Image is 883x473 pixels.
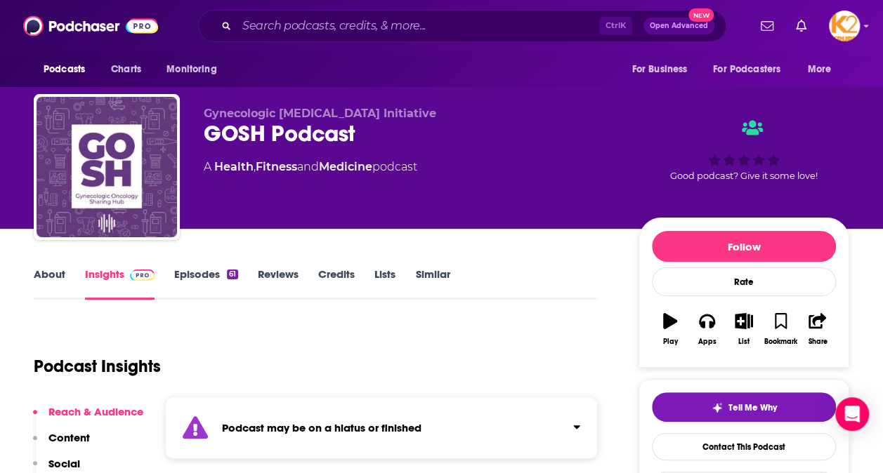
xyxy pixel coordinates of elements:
[829,11,860,41] button: Show profile menu
[643,18,714,34] button: Open AdvancedNew
[650,22,708,29] span: Open Advanced
[738,338,750,346] div: List
[712,402,723,413] img: tell me why sparkle
[599,17,632,35] span: Ctrl K
[198,10,726,42] div: Search podcasts, credits, & more...
[34,56,103,83] button: open menu
[632,60,687,79] span: For Business
[704,56,801,83] button: open menu
[204,107,436,120] span: Gynecologic [MEDICAL_DATA] Initiative
[34,356,161,377] h1: Podcast Insights
[254,160,256,173] span: ,
[214,160,254,173] a: Health
[102,56,150,83] a: Charts
[652,231,836,262] button: Follow
[829,11,860,41] img: User Profile
[222,421,421,434] strong: Podcast may be on a hiatus or finished
[111,60,141,79] span: Charts
[698,338,717,346] div: Apps
[23,13,158,39] img: Podchaser - Follow, Share and Rate Podcasts
[297,160,319,173] span: and
[798,56,849,83] button: open menu
[790,14,812,38] a: Show notifications dropdown
[48,405,143,418] p: Reach & Audience
[157,56,235,83] button: open menu
[652,267,836,296] div: Rate
[37,97,177,237] img: GOSH Podcast
[237,15,599,37] input: Search podcasts, credits, & more...
[688,8,714,22] span: New
[835,397,869,431] div: Open Intercom Messenger
[166,60,216,79] span: Monitoring
[204,159,417,175] div: A podcast
[713,60,780,79] span: For Podcasters
[318,267,355,300] a: Credits
[799,304,836,354] button: Share
[652,304,688,354] button: Play
[374,267,395,300] a: Lists
[663,338,678,346] div: Play
[174,267,238,300] a: Episodes61
[48,431,90,444] p: Content
[44,60,85,79] span: Podcasts
[85,267,155,300] a: InsightsPodchaser Pro
[130,269,155,281] img: Podchaser Pro
[622,56,705,83] button: open menu
[808,338,827,346] div: Share
[652,392,836,422] button: tell me why sparkleTell Me Why
[764,338,797,346] div: Bookmark
[258,267,299,300] a: Reviews
[652,433,836,460] a: Contact This Podcast
[415,267,450,300] a: Similar
[808,60,832,79] span: More
[728,402,777,413] span: Tell Me Why
[256,160,297,173] a: Fitness
[33,431,90,457] button: Content
[639,107,849,194] div: Good podcast? Give it some love!
[48,457,80,470] p: Social
[829,11,860,41] span: Logged in as K2Krupp
[726,304,762,354] button: List
[670,171,818,181] span: Good podcast? Give it some love!
[165,397,598,459] section: Click to expand status details
[755,14,779,38] a: Show notifications dropdown
[33,405,143,431] button: Reach & Audience
[688,304,725,354] button: Apps
[319,160,372,173] a: Medicine
[227,269,238,279] div: 61
[34,267,65,300] a: About
[762,304,799,354] button: Bookmark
